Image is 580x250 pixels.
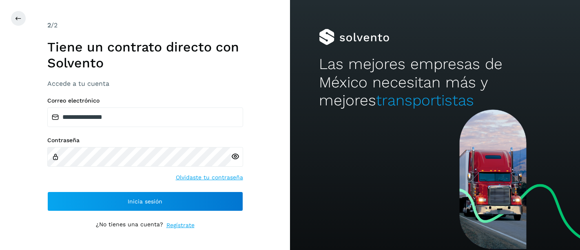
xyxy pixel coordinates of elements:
[47,192,243,211] button: Inicia sesión
[319,55,551,109] h2: Las mejores empresas de México necesitan más y mejores
[376,92,474,109] span: transportistas
[96,221,163,230] p: ¿No tienes una cuenta?
[47,80,243,87] h3: Accede a tu cuenta
[47,39,243,71] h1: Tiene un contrato directo con Solvento
[166,221,195,230] a: Regístrate
[47,97,243,104] label: Correo electrónico
[128,199,162,204] span: Inicia sesión
[176,173,243,182] a: Olvidaste tu contraseña
[47,137,243,144] label: Contraseña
